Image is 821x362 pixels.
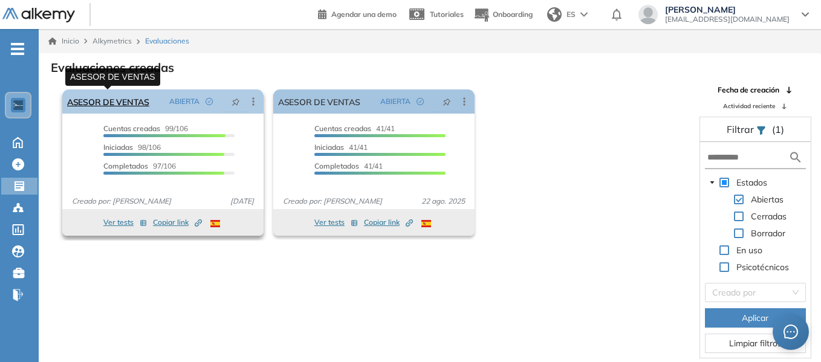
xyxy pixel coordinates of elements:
span: 41/41 [314,143,368,152]
span: 22 ago. 2025 [417,196,470,207]
span: pushpin [232,97,240,106]
span: [PERSON_NAME] [665,5,790,15]
button: Copiar link [364,215,413,230]
span: 41/41 [314,124,395,133]
span: Fecha de creación [718,85,779,95]
a: ASESOR DE VENTAS [67,89,149,114]
span: Cuentas creadas [103,124,160,133]
a: Inicio [48,36,79,47]
span: check-circle [417,98,424,105]
img: search icon [788,150,803,165]
span: 41/41 [314,161,383,170]
span: (1) [772,122,784,137]
span: Copiar link [153,217,202,228]
img: world [547,7,562,22]
span: 99/106 [103,124,188,133]
span: Actividad reciente [723,102,775,111]
button: Aplicar [705,308,806,328]
span: ES [566,9,576,20]
img: arrow [580,12,588,17]
span: Evaluaciones [145,36,189,47]
span: Onboarding [493,10,533,19]
span: [EMAIL_ADDRESS][DOMAIN_NAME] [665,15,790,24]
h3: Evaluaciones creadas [51,60,174,75]
span: Filtrar [727,123,756,135]
span: [DATE] [226,196,259,207]
span: Tutoriales [430,10,464,19]
span: Alkymetrics [92,36,132,45]
a: Agendar una demo [318,6,397,21]
span: ABIERTA [380,96,410,107]
span: Creado por: [PERSON_NAME] [278,196,387,207]
img: https://assets.alkemy.org/workspaces/1802/d452bae4-97f6-47ab-b3bf-1c40240bc960.jpg [13,100,23,110]
span: 97/106 [103,161,176,170]
button: Onboarding [473,2,533,28]
span: En uso [736,245,762,256]
span: caret-down [709,179,715,186]
a: ASESOR DE VENTAS [278,89,360,114]
span: Agendar una demo [331,10,397,19]
button: pushpin [433,92,460,111]
button: Ver tests [314,215,358,230]
span: Borrador [751,228,785,239]
span: Cerradas [751,211,787,222]
span: Cerradas [748,209,789,224]
span: Psicotécnicos [736,262,789,273]
button: pushpin [222,92,249,111]
span: Estados [736,177,767,188]
div: ASESOR DE VENTAS [65,68,160,86]
span: pushpin [443,97,451,106]
span: Psicotécnicos [734,260,791,274]
span: Iniciadas [103,143,133,152]
button: Limpiar filtros [705,334,806,353]
span: Abiertas [751,194,784,205]
i: - [11,48,24,50]
span: Copiar link [364,217,413,228]
span: Creado por: [PERSON_NAME] [67,196,176,207]
span: message [784,325,798,339]
span: Completados [103,161,148,170]
span: Iniciadas [314,143,344,152]
button: Ver tests [103,215,147,230]
img: ESP [210,220,220,227]
span: Abiertas [748,192,786,207]
span: Aplicar [742,311,768,325]
span: check-circle [206,98,213,105]
span: ABIERTA [169,96,200,107]
span: 98/106 [103,143,161,152]
span: Estados [734,175,770,190]
span: Borrador [748,226,788,241]
span: En uso [734,243,765,257]
button: Copiar link [153,215,202,230]
img: ESP [421,220,431,227]
span: Completados [314,161,359,170]
span: Cuentas creadas [314,124,371,133]
span: Limpiar filtros [729,337,782,350]
img: Logo [2,8,75,23]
